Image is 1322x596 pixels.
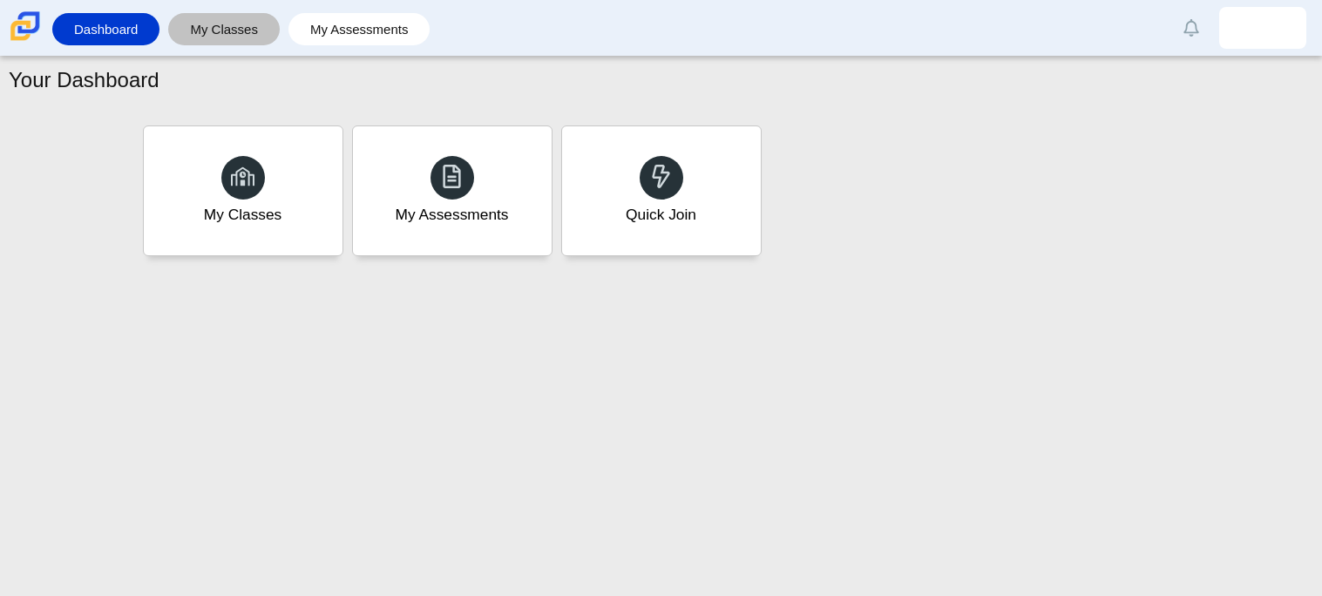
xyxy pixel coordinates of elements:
[1249,14,1277,42] img: janice.olivarezdel.OKG7TS
[177,13,271,45] a: My Classes
[61,13,151,45] a: Dashboard
[1172,9,1210,47] a: Alerts
[204,204,282,226] div: My Classes
[396,204,509,226] div: My Assessments
[143,125,343,256] a: My Classes
[626,204,696,226] div: Quick Join
[7,8,44,44] img: Carmen School of Science & Technology
[561,125,762,256] a: Quick Join
[7,32,44,47] a: Carmen School of Science & Technology
[297,13,422,45] a: My Assessments
[352,125,553,256] a: My Assessments
[1219,7,1306,49] a: janice.olivarezdel.OKG7TS
[9,65,159,95] h1: Your Dashboard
